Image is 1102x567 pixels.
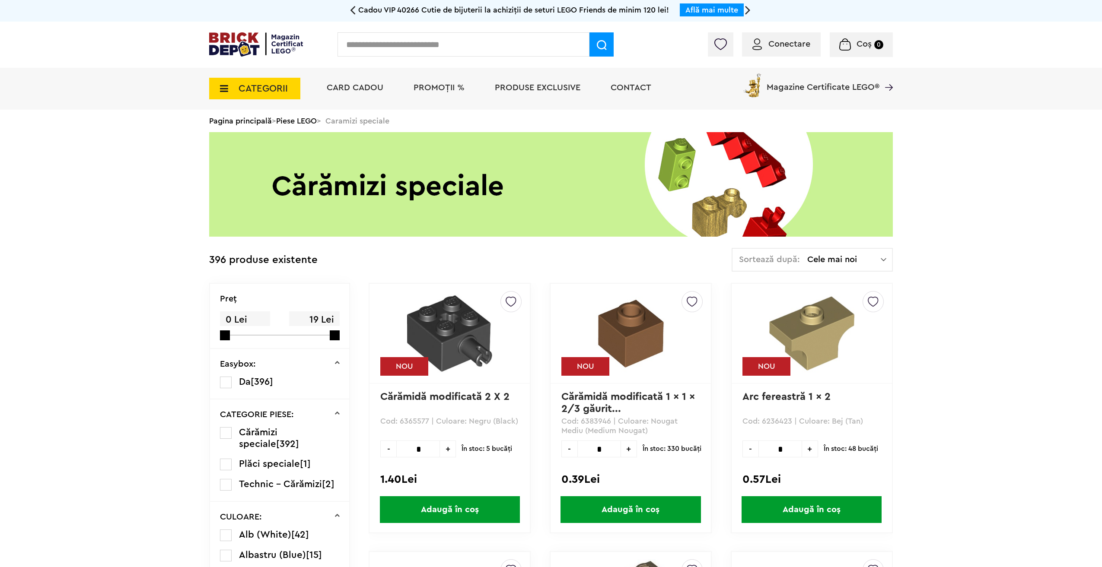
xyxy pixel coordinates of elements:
div: NOU [561,357,609,376]
a: Pagina principală [209,117,272,125]
span: [42] [291,530,309,539]
span: CATEGORII [239,84,288,93]
span: Alb (White) [239,530,291,539]
small: 0 [874,40,883,49]
span: Adaugă în coș [380,496,520,523]
a: Conectare [752,40,810,48]
span: Magazine Certificate LEGO® [767,72,879,92]
span: [1] [300,459,311,469]
div: NOU [742,357,790,376]
p: Cod: 6383946 | Culoare: Nougat Mediu (Medium Nougat) [561,416,700,436]
span: Cărămizi speciale [239,428,277,449]
img: Cărămidă modificată 1 x 1 x 2/3 găurită [576,291,685,376]
span: - [561,440,577,457]
p: CATEGORIE PIESE: [220,410,294,419]
div: 1.40Lei [380,474,519,485]
span: În stoc: 48 bucăţi [824,440,878,457]
a: Adaugă în coș [732,496,892,523]
span: - [742,440,758,457]
a: Arc fereastră 1 x 2 [742,392,831,402]
span: Adaugă în coș [561,496,701,523]
span: [15] [306,550,322,560]
span: Technic - Cărămizi [239,479,322,489]
a: Card Cadou [327,83,383,92]
a: Contact [611,83,651,92]
p: Cod: 6365577 | Culoare: Negru (Black) [380,416,519,436]
span: Adaugă în coș [742,496,882,523]
span: [2] [322,479,334,489]
img: Arc fereastră 1 x 2 [758,291,866,376]
span: Cadou VIP 40266 Cutie de bijuterii la achiziții de seturi LEGO Friends de minim 120 lei! [358,6,669,14]
span: [392] [276,439,299,449]
span: Coș [857,40,872,48]
span: Plăci speciale [239,459,300,469]
img: Cărămidă modificată 2 X 2 [396,291,504,376]
span: În stoc: 5 bucăţi [462,440,512,457]
span: Sortează după: [739,255,800,264]
div: 396 produse existente [209,248,318,272]
span: 0 Lei [220,311,270,328]
a: Piese LEGO [276,117,317,125]
p: Preţ [220,295,237,303]
span: Cele mai noi [807,255,881,264]
span: 19 Lei [289,311,339,328]
a: Cărămidă modificată 1 x 1 x 2/3 găurit... [561,392,698,414]
div: > > Caramizi speciale [209,110,893,132]
p: Cod: 6236423 | Culoare: Bej (Tan) [742,416,881,436]
span: Conectare [768,40,810,48]
div: NOU [380,357,428,376]
img: Caramizi speciale [209,132,893,237]
span: [396] [251,377,273,386]
div: 0.39Lei [561,474,700,485]
a: Cărămidă modificată 2 X 2 [380,392,510,402]
a: Află mai multe [685,6,738,14]
span: În stoc: 330 bucăţi [643,440,701,457]
span: + [440,440,456,457]
a: Adaugă în coș [369,496,530,523]
span: + [802,440,818,457]
p: CULOARE: [220,513,262,521]
span: Da [239,377,251,386]
a: Produse exclusive [495,83,580,92]
a: Adaugă în coș [551,496,711,523]
span: Albastru (Blue) [239,550,306,560]
span: + [621,440,637,457]
span: - [380,440,396,457]
a: Magazine Certificate LEGO® [879,72,893,80]
a: PROMOȚII % [414,83,465,92]
p: Easybox: [220,360,256,368]
div: 0.57Lei [742,474,881,485]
